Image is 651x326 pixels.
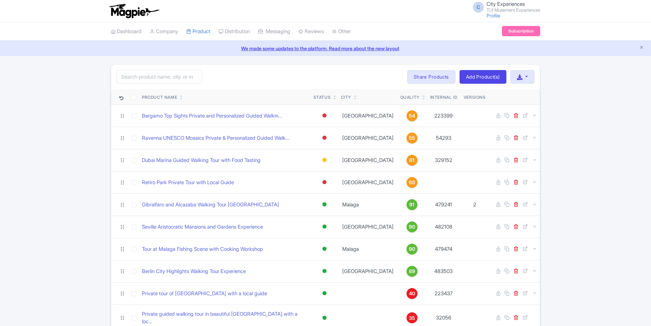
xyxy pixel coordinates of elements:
a: Bergamo Top Sights Private and Personalized Guided Walkin... [142,112,282,120]
img: logo-ab69f6fb50320c5b225c76a69d11143b.png [107,3,160,18]
a: Other [332,22,351,41]
span: City Experiences [487,1,525,7]
a: Messaging [258,22,290,41]
a: Dashboard [111,22,142,41]
div: Status [314,94,331,100]
span: 35 [409,314,415,322]
div: Inactive [321,133,328,143]
td: 223399 [426,105,461,127]
td: [GEOGRAPHIC_DATA] [338,127,398,149]
a: Product [186,22,210,41]
div: Inactive [321,111,328,121]
th: Internal ID [426,89,461,105]
a: Dubai Marina Guided Walking Tour with Food Tasting [142,157,261,164]
div: Active [321,266,328,276]
a: 90 [400,244,424,255]
span: 55 [409,134,415,142]
a: 90 [400,221,424,232]
div: Active [321,313,328,323]
span: 89 [409,268,415,275]
div: Product Name [142,94,177,100]
a: Ravenna UNESCO Mosaics Private & Personalized Guided Walk... [142,134,290,142]
span: 40 [409,290,415,297]
td: [GEOGRAPHIC_DATA] [338,216,398,238]
a: Add Product(s) [460,70,506,84]
span: 91 [409,201,414,208]
a: We made some updates to the platform. Read more about the new layout [4,45,647,52]
a: Subscription [502,26,540,36]
a: 55 [400,133,424,144]
td: Malaga [338,238,398,260]
a: Private tour of [GEOGRAPHIC_DATA] with a local guide [142,290,267,298]
td: 479474 [426,238,461,260]
td: 482108 [426,216,461,238]
td: [GEOGRAPHIC_DATA] [338,149,398,171]
th: Versions [461,89,489,105]
td: [GEOGRAPHIC_DATA] [338,260,398,282]
span: 54 [409,112,415,120]
a: Reviews [298,22,324,41]
div: City [341,94,351,100]
a: Seville Aristocratic Mansions and Gardens Experience [142,223,263,231]
td: 54293 [426,127,461,149]
button: Close announcement [639,44,644,52]
td: 479241 [426,193,461,216]
a: 54 [400,110,424,121]
span: 90 [409,223,415,231]
div: Quality [400,94,420,100]
td: [GEOGRAPHIC_DATA] [338,171,398,193]
a: 89 [400,266,424,277]
small: TUI Musement Experiences [487,8,540,12]
td: 223437 [426,282,461,304]
span: 90 [409,245,415,253]
a: Tour at Malaga Fishing Scene with Cooking Workshop [142,245,263,253]
a: Company [150,22,178,41]
a: 91 [400,199,424,210]
span: 2 [473,201,476,208]
a: Profile [487,13,500,18]
a: Berlin City Highlights Walking Tour Experience [142,268,246,275]
a: Retiro Park Private Tour with Local Guide [142,179,234,187]
div: Active [321,244,328,254]
a: 61 [400,155,424,166]
a: C City Experiences TUI Musement Experiences [469,1,540,12]
a: Share Products [407,70,455,84]
a: 40 [400,288,424,299]
a: 35 [400,312,424,323]
span: 61 [409,157,414,164]
span: 60 [409,179,415,186]
input: Search product name, city, or interal id [117,70,202,83]
a: Gibralfaro and Alcazaba Walking Tour [GEOGRAPHIC_DATA] [142,201,279,209]
td: Malaga [338,193,398,216]
td: 483503 [426,260,461,282]
a: Private guided walking tour in beautiful [GEOGRAPHIC_DATA] with a loc... [142,310,308,326]
a: Distribution [218,22,250,41]
div: Active [321,288,328,298]
div: Building [321,155,328,165]
div: Active [321,222,328,232]
a: 60 [400,177,424,188]
div: Active [321,200,328,209]
td: 329152 [426,149,461,171]
td: [GEOGRAPHIC_DATA] [338,105,398,127]
span: C [473,2,484,13]
div: Inactive [321,177,328,187]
